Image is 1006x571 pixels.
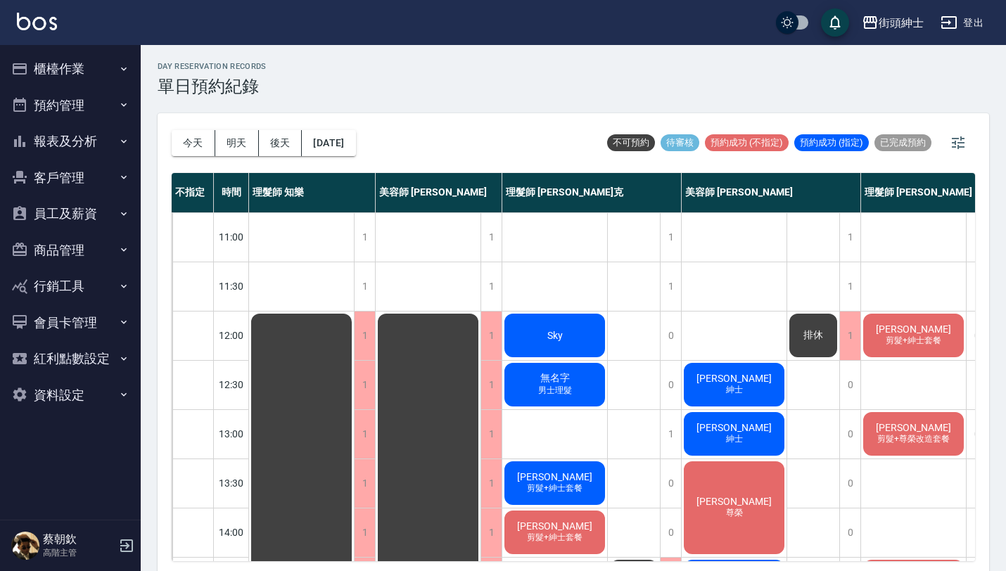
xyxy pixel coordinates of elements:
[172,130,215,156] button: 今天
[660,312,681,360] div: 0
[694,496,775,507] span: [PERSON_NAME]
[6,195,135,232] button: 員工及薪資
[6,51,135,87] button: 櫃檯作業
[839,508,860,557] div: 0
[660,508,681,557] div: 0
[660,213,681,262] div: 1
[214,311,249,360] div: 12:00
[874,136,931,149] span: 已完成預約
[11,532,39,560] img: Person
[214,173,249,212] div: 時間
[694,373,775,384] span: [PERSON_NAME]
[839,459,860,508] div: 0
[6,268,135,304] button: 行銷工具
[660,262,681,311] div: 1
[856,8,929,37] button: 街頭紳士
[6,160,135,196] button: 客戶管理
[682,173,861,212] div: 美容師 [PERSON_NAME]
[661,136,699,149] span: 待審核
[302,130,355,156] button: [DATE]
[354,410,375,458] div: 1
[545,330,566,341] span: Sky
[873,323,954,335] span: [PERSON_NAME]
[723,384,746,396] span: 紳士
[158,77,267,96] h3: 單日預約紀錄
[660,361,681,409] div: 0
[883,335,944,347] span: 剪髮+紳士套餐
[514,471,595,482] span: [PERSON_NAME]
[480,459,502,508] div: 1
[839,410,860,458] div: 0
[607,136,655,149] span: 不可預約
[214,360,249,409] div: 12:30
[839,262,860,311] div: 1
[214,212,249,262] div: 11:00
[480,213,502,262] div: 1
[249,173,376,212] div: 理髮師 知樂
[839,361,860,409] div: 0
[723,433,746,445] span: 紳士
[935,10,989,36] button: 登出
[215,130,259,156] button: 明天
[524,532,585,544] span: 剪髮+紳士套餐
[480,410,502,458] div: 1
[376,173,502,212] div: 美容師 [PERSON_NAME]
[354,459,375,508] div: 1
[801,329,826,342] span: 排休
[660,459,681,508] div: 0
[214,458,249,508] div: 13:30
[660,410,681,458] div: 1
[43,546,115,559] p: 高階主管
[879,14,924,32] div: 街頭紳士
[537,372,573,385] span: 無名字
[821,8,849,37] button: save
[535,385,575,397] span: 男士理髮
[480,361,502,409] div: 1
[259,130,303,156] button: 後天
[524,482,585,494] span: 剪髮+紳士套餐
[17,13,57,30] img: Logo
[6,340,135,377] button: 紅利點數設定
[723,507,746,519] span: 尊榮
[354,262,375,311] div: 1
[480,508,502,557] div: 1
[6,377,135,413] button: 資料設定
[214,409,249,458] div: 13:00
[158,62,267,71] h2: day Reservation records
[6,232,135,269] button: 商品管理
[705,136,789,149] span: 預約成功 (不指定)
[43,532,115,546] h5: 蔡朝欽
[354,508,375,557] div: 1
[480,312,502,360] div: 1
[694,422,775,433] span: [PERSON_NAME]
[794,136,869,149] span: 預約成功 (指定)
[480,262,502,311] div: 1
[861,173,988,212] div: 理髮師 [PERSON_NAME]
[354,361,375,409] div: 1
[6,304,135,341] button: 會員卡管理
[839,213,860,262] div: 1
[502,173,682,212] div: 理髮師 [PERSON_NAME]克
[214,508,249,557] div: 14:00
[354,312,375,360] div: 1
[354,213,375,262] div: 1
[873,422,954,433] span: [PERSON_NAME]
[874,433,953,445] span: 剪髮+尊榮改造套餐
[172,173,214,212] div: 不指定
[839,312,860,360] div: 1
[214,262,249,311] div: 11:30
[514,520,595,532] span: [PERSON_NAME]
[6,87,135,124] button: 預約管理
[6,123,135,160] button: 報表及分析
